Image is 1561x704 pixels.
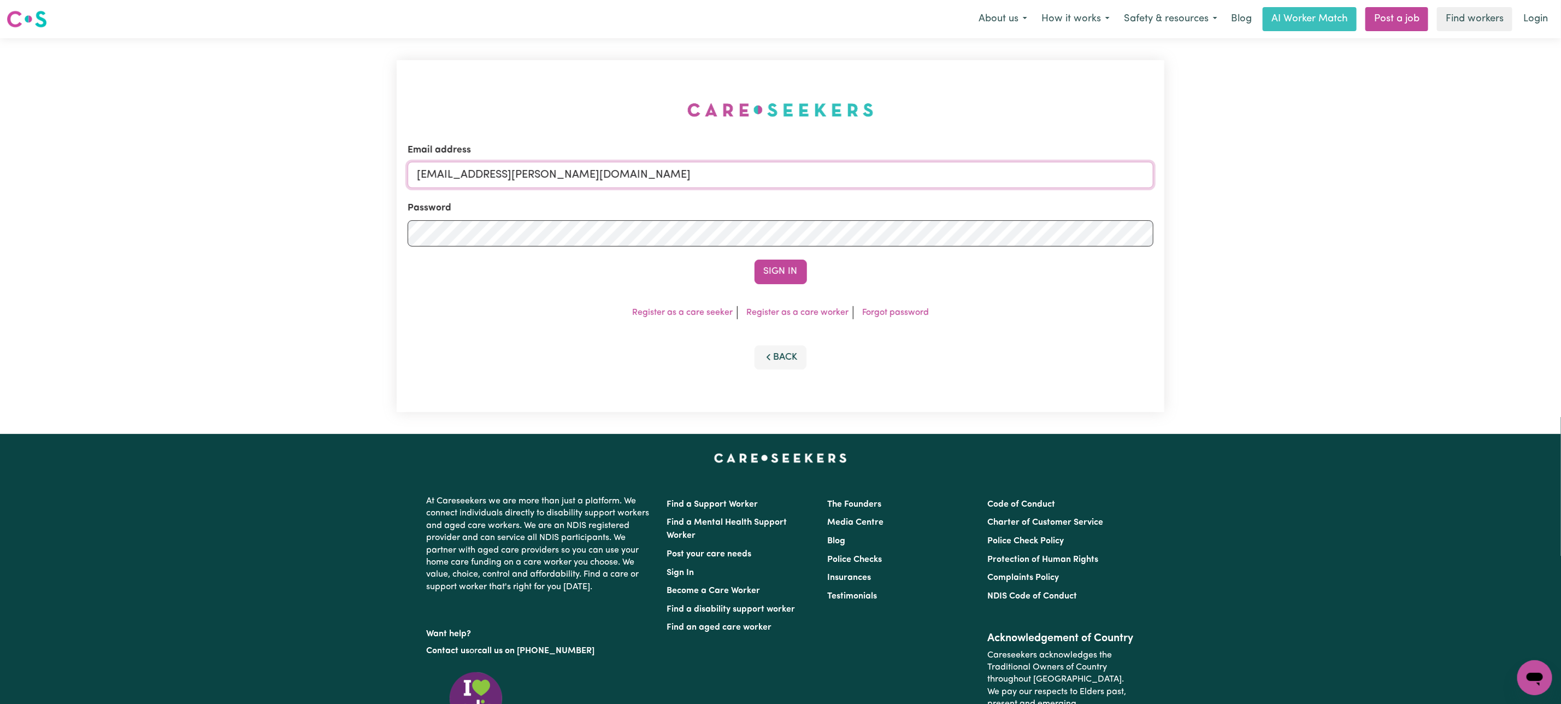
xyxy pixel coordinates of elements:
[667,550,752,559] a: Post your care needs
[1517,7,1554,31] a: Login
[755,345,807,369] button: Back
[408,143,471,157] label: Email address
[427,491,654,597] p: At Careseekers we are more than just a platform. We connect individuals directly to disability su...
[1437,7,1512,31] a: Find workers
[987,555,1098,564] a: Protection of Human Rights
[7,7,47,32] a: Careseekers logo
[667,568,694,577] a: Sign In
[714,454,847,462] a: Careseekers home page
[1117,8,1224,31] button: Safety & resources
[632,308,733,317] a: Register as a care seeker
[827,573,871,582] a: Insurances
[667,500,758,509] a: Find a Support Worker
[7,9,47,29] img: Careseekers logo
[667,518,787,540] a: Find a Mental Health Support Worker
[408,162,1153,188] input: Email address
[427,624,654,640] p: Want help?
[987,592,1077,601] a: NDIS Code of Conduct
[478,647,595,655] a: call us on [PHONE_NUMBER]
[427,647,470,655] a: Contact us
[1365,7,1428,31] a: Post a job
[667,623,772,632] a: Find an aged care worker
[827,537,845,545] a: Blog
[1034,8,1117,31] button: How it works
[1224,7,1258,31] a: Blog
[987,537,1064,545] a: Police Check Policy
[827,500,881,509] a: The Founders
[1263,7,1357,31] a: AI Worker Match
[427,641,654,661] p: or
[746,308,849,317] a: Register as a care worker
[987,518,1103,527] a: Charter of Customer Service
[667,605,796,614] a: Find a disability support worker
[862,308,929,317] a: Forgot password
[408,201,451,215] label: Password
[827,592,877,601] a: Testimonials
[971,8,1034,31] button: About us
[987,573,1059,582] a: Complaints Policy
[827,555,882,564] a: Police Checks
[987,632,1134,645] h2: Acknowledgement of Country
[667,586,761,595] a: Become a Care Worker
[827,518,883,527] a: Media Centre
[1517,660,1552,695] iframe: Button to launch messaging window, conversation in progress
[987,500,1055,509] a: Code of Conduct
[755,260,807,284] button: Sign In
